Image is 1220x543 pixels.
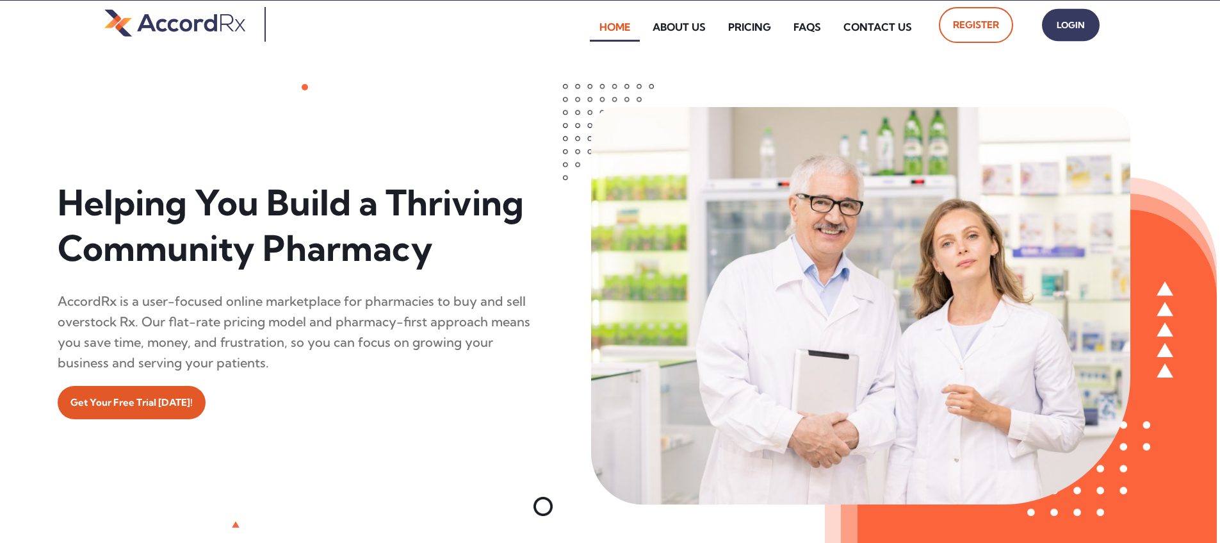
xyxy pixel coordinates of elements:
a: Pricing [719,12,781,42]
div: AccordRx is a user-focused online marketplace for pharmacies to buy and sell overstock Rx. Our fl... [58,291,533,373]
a: About Us [643,12,715,42]
img: default-logo [104,7,245,38]
a: FAQs [784,12,831,42]
a: Home [590,12,640,42]
span: Login [1055,16,1087,35]
h1: Helping You Build a Thriving Community Pharmacy [58,180,533,272]
a: Contact Us [834,12,922,42]
a: Login [1042,9,1100,42]
a: Get Your Free Trial [DATE]! [58,386,206,419]
span: Register [953,15,999,35]
a: Register [939,7,1013,43]
span: Get Your Free Trial [DATE]! [70,392,193,413]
